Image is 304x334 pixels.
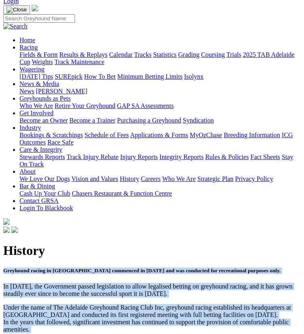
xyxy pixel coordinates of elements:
[19,175,70,182] a: We Love Our Dogs
[162,175,196,182] a: Who We Are
[19,153,301,168] div: Care & Integrity
[117,73,182,80] a: Minimum Betting Limits
[226,51,241,58] a: Trials
[235,175,273,182] a: Privacy Policy
[19,168,36,175] a: About
[3,14,75,23] input: Search
[120,153,158,160] a: Injury Reports
[130,131,188,138] a: Applications & Forms
[3,304,301,333] p: Under the name of The Adelaide Greyhound Racing Club Inc, greyhound racing established its headqu...
[19,88,301,95] div: News & Media
[19,131,83,138] a: Bookings & Scratchings
[250,153,280,160] a: Fact Sheets
[19,197,58,204] a: Contact GRSA
[72,190,172,197] a: Chasers Restaurant & Function Centre
[54,58,104,65] a: Track Maintenance
[3,243,301,258] h1: History
[201,51,225,58] a: Coursing
[3,267,301,274] h5: Greyhound racing in [GEOGRAPHIC_DATA] commenced in [DATE] and was conducted for recreational purp...
[183,117,214,124] a: Syndication
[190,131,222,138] a: MyOzChase
[84,131,128,138] a: Schedule of Fees
[19,153,65,160] a: Stewards Reports
[55,102,116,109] a: Retire Your Greyhound
[19,51,301,66] div: Racing
[19,51,58,58] a: Fields & Form
[120,175,139,182] a: History
[19,44,38,51] a: Racing
[197,175,233,182] a: Strategic Plan
[159,153,203,160] a: Integrity Reports
[19,37,35,43] a: Home
[55,73,82,80] a: SUREpick
[66,153,118,160] a: Track Injury Rebate
[184,73,203,80] a: Isolynx
[19,80,59,87] a: News & Media
[19,73,301,80] div: Wagering
[47,139,73,146] a: Race Safe
[19,102,53,109] a: Who We Are
[19,117,301,124] div: Get Involved
[19,153,293,168] a: Stay On Track
[3,283,301,297] p: In [DATE], the Government passed legislation to allow legalised betting on greyhound racing, and ...
[19,183,55,190] a: Bar & Dining
[117,117,181,124] a: Purchasing a Greyhound
[71,175,118,182] a: Vision and Values
[117,102,174,109] a: GAP SA Assessments
[11,226,18,233] img: twitter.svg
[69,117,116,124] a: Become a Trainer
[134,51,152,58] a: Tracks
[19,131,293,146] a: ICG Outcomes
[19,131,301,146] div: Industry
[3,5,30,14] button: Toggle navigation
[19,205,73,211] a: Login To Blackbook
[205,153,249,160] a: Rules & Policies
[6,6,27,13] img: Close
[19,190,301,197] div: Bar & Dining
[59,51,107,58] a: Results & Replays
[19,66,45,73] a: Wagering
[84,73,116,80] a: How To Bet
[3,226,10,233] img: facebook.svg
[19,190,70,197] a: Cash Up Your Club
[19,73,53,80] a: [DATE] Tips
[141,175,161,182] a: Careers
[153,51,177,58] a: Statistics
[19,146,62,153] a: Care & Integrity
[3,218,10,225] img: logo-grsa-white.png
[19,175,301,183] div: About
[32,5,38,11] img: logo-grsa-white.png
[224,131,280,138] a: Breeding Information
[178,51,199,58] a: Grading
[32,58,53,65] a: Weights
[19,117,68,124] a: Become an Owner
[36,88,87,95] a: [PERSON_NAME]
[109,51,133,58] a: Calendar
[3,23,28,30] img: Search
[19,51,294,65] a: 2025 TAB Adelaide Cup
[19,95,71,102] a: Greyhounds as Pets
[19,124,41,131] a: Industry
[19,102,301,110] div: Greyhounds as Pets
[19,88,34,95] a: News
[19,110,54,116] a: Get Involved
